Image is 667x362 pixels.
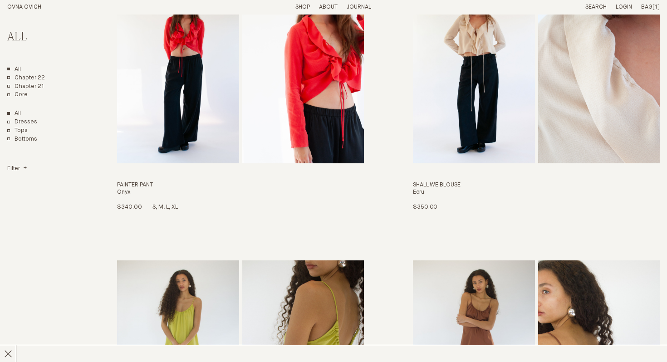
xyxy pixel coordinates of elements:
a: Chapter 22 [7,74,45,82]
span: M [454,204,459,210]
h3: Painter Pant [117,181,364,189]
h3: Shall We Blouse [413,181,660,189]
h2: All [7,31,83,44]
a: All [7,66,21,73]
a: Home [7,4,41,10]
span: XL [172,204,178,210]
h4: Onyx [117,189,364,196]
span: M [158,204,166,210]
span: S [152,204,158,210]
a: Journal [347,4,371,10]
a: Login [616,4,632,10]
a: Show All [7,110,21,117]
span: Bag [641,4,652,10]
span: L [166,204,172,210]
h4: Ecru [413,189,660,196]
a: Tops [7,127,28,135]
summary: Filter [7,165,27,173]
span: $340.00 [117,204,142,210]
a: Search [585,4,607,10]
span: [1] [652,4,660,10]
a: Dresses [7,118,37,126]
a: Chapter 21 [7,83,44,91]
a: Bottoms [7,136,37,143]
summary: About [319,4,338,11]
a: Shop [295,4,310,10]
span: S [448,204,454,210]
span: $350.00 [413,204,437,210]
a: Core [7,91,28,99]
